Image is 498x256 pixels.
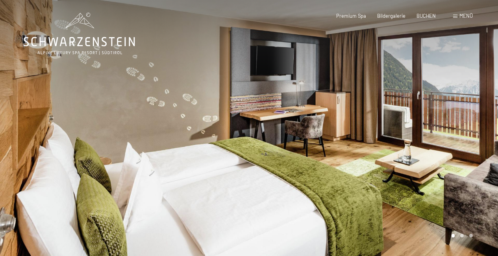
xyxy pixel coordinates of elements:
[459,13,473,19] span: Menü
[336,13,366,19] a: Premium Spa
[377,13,405,19] a: Bildergalerie
[417,13,436,19] a: BUCHEN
